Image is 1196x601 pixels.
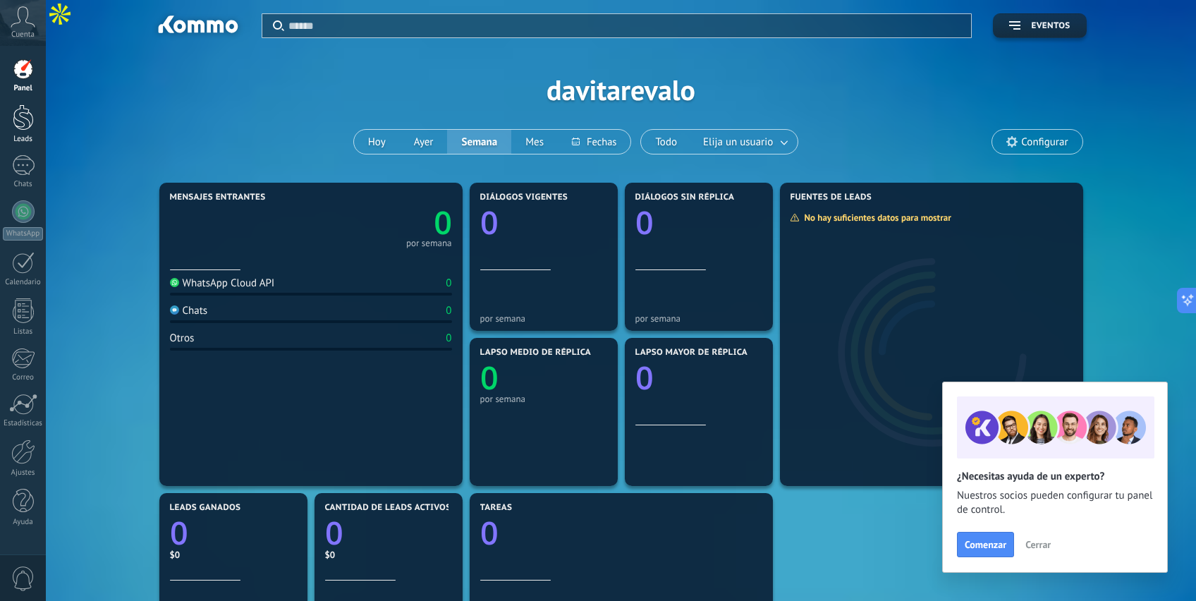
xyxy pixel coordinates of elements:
button: Ayer [400,130,448,154]
div: Chats [3,180,44,189]
div: 0 [446,304,451,317]
div: por semana [480,313,607,324]
div: No hay suficientes datos para mostrar [790,212,961,224]
text: 0 [635,201,654,244]
span: Leads ganados [170,503,241,513]
button: Cerrar [1019,534,1057,555]
span: Lapso medio de réplica [480,348,592,358]
text: 0 [635,356,654,399]
span: Diálogos sin réplica [635,193,735,202]
button: Hoy [354,130,400,154]
text: 0 [434,201,452,244]
div: Chats [170,304,208,317]
span: Cerrar [1025,540,1051,550]
div: $0 [170,549,297,561]
div: Leads [3,135,44,144]
div: Correo [3,373,44,382]
span: Diálogos vigentes [480,193,568,202]
span: Fuentes de leads [791,193,872,202]
button: Mes [511,130,558,154]
h2: ¿Necesitas ayuda de un experto? [957,470,1153,483]
a: 0 [480,511,762,554]
text: 0 [480,356,499,399]
div: WhatsApp Cloud API [170,277,275,290]
span: Tareas [480,503,513,513]
div: por semana [406,240,452,247]
span: Elija un usuario [700,133,776,152]
div: Listas [3,327,44,336]
span: Cantidad de leads activos [325,503,451,513]
div: Otros [170,332,195,345]
button: Semana [447,130,511,154]
button: Todo [641,130,691,154]
div: por semana [480,394,607,404]
span: Nuestros socios pueden configurar tu panel de control. [957,489,1153,517]
span: Configurar [1021,136,1068,148]
img: WhatsApp Cloud API [170,278,179,287]
a: 0 [170,511,297,554]
div: Calendario [3,278,44,287]
span: Eventos [1031,21,1070,31]
a: 0 [311,201,452,244]
a: 0 [325,511,452,554]
span: Mensajes entrantes [170,193,266,202]
text: 0 [170,511,188,554]
button: Elija un usuario [691,130,798,154]
button: Comenzar [957,532,1014,557]
div: 0 [446,277,451,290]
text: 0 [325,511,343,554]
div: Ajustes [3,468,44,478]
div: WhatsApp [3,227,43,241]
span: Comenzar [965,540,1006,550]
button: Eventos [993,13,1086,38]
div: Ayuda [3,518,44,527]
div: $0 [325,549,452,561]
img: Chats [170,305,179,315]
div: Panel [3,84,44,93]
div: 0 [446,332,451,345]
text: 0 [480,511,499,554]
button: Fechas [558,130,630,154]
text: 0 [480,201,499,244]
span: Cuenta [11,30,35,40]
div: por semana [635,313,762,324]
span: Lapso mayor de réplica [635,348,747,358]
div: Estadísticas [3,419,44,428]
